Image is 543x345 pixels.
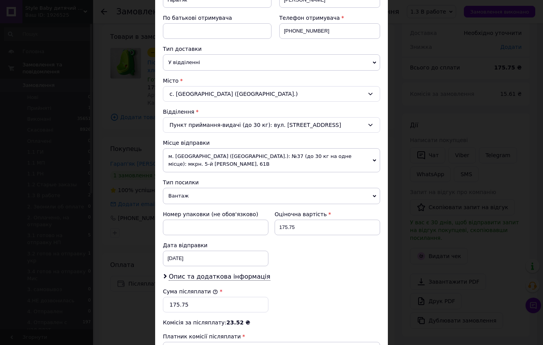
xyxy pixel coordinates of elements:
span: Вантаж [163,188,380,204]
div: Дата відправки [163,241,268,249]
div: Відділення [163,108,380,116]
span: Місце відправки [163,140,210,146]
span: Платник комісії післяплати [163,333,241,340]
span: Тип доставки [163,46,202,52]
span: м. [GEOGRAPHIC_DATA] ([GEOGRAPHIC_DATA].): №37 (до 30 кг на одне місце): мкрн. 5-й [PERSON_NAME],... [163,148,380,172]
label: Сума післяплати [163,288,218,295]
div: Оціночна вартість [275,210,380,218]
span: У відділенні [163,54,380,71]
span: Телефон отримувача [279,15,340,21]
span: 23.52 ₴ [227,319,250,326]
div: Пункт приймання-видачі (до 30 кг): вул. [STREET_ADDRESS] [163,117,380,133]
span: Опис та додаткова інформація [169,273,270,281]
span: Тип посилки [163,179,199,186]
div: Місто [163,77,380,85]
div: Комісія за післяплату: [163,319,380,326]
input: +380 [279,23,380,39]
span: По батькові отримувача [163,15,232,21]
div: Номер упаковки (не обов'язково) [163,210,268,218]
div: с. [GEOGRAPHIC_DATA] ([GEOGRAPHIC_DATA].) [163,86,380,102]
